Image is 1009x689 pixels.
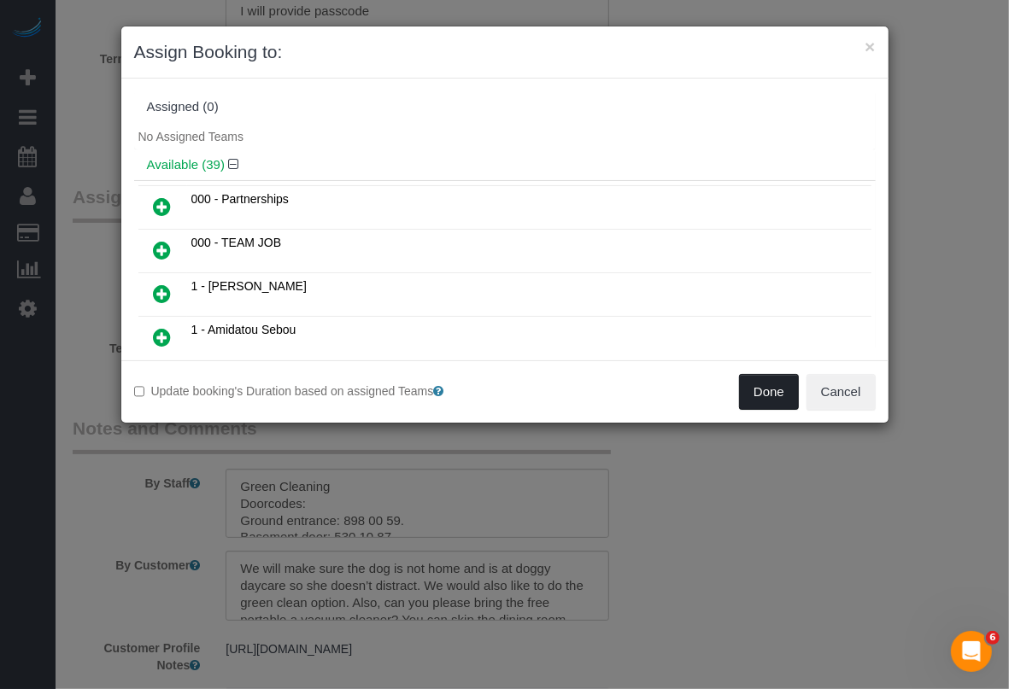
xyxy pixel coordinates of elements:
[134,39,876,65] h3: Assign Booking to:
[739,374,799,410] button: Done
[134,386,145,397] input: Update booking's Duration based on assigned Teams
[134,382,492,400] label: Update booking's Duration based on assigned Teams
[191,236,282,249] span: 000 - TEAM JOB
[865,38,875,55] button: ×
[951,631,992,672] iframe: Intercom live chat
[191,279,307,293] span: 1 - [PERSON_NAME]
[138,130,243,143] span: No Assigned Teams
[191,323,296,336] span: 1 - Amidatou Sebou
[191,192,289,206] span: 000 - Partnerships
[986,631,1000,645] span: 6
[807,374,876,410] button: Cancel
[147,100,863,114] div: Assigned (0)
[147,158,863,172] h4: Available (39)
